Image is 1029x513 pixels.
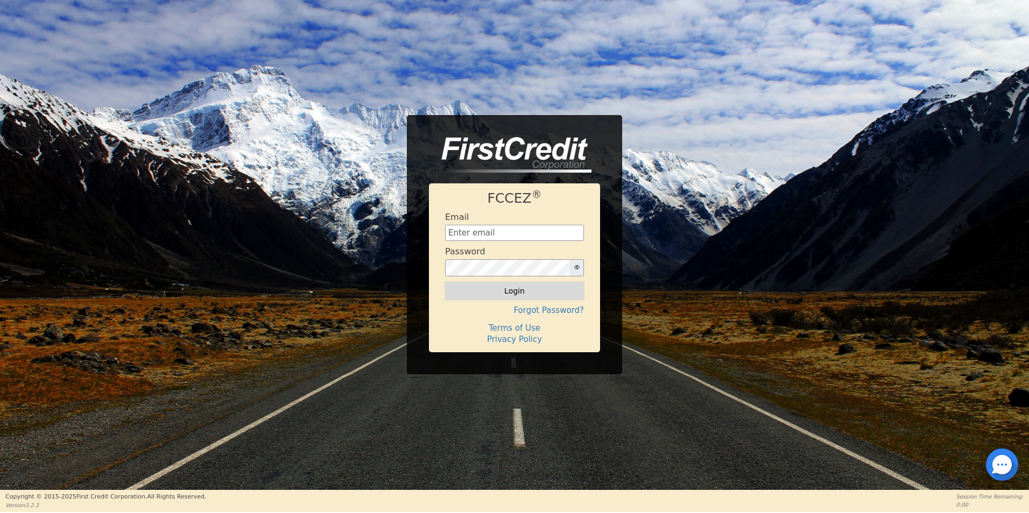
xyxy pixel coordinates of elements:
[956,501,1024,509] p: 0:00
[532,189,542,200] sup: ®
[445,334,584,344] h4: Privacy Policy
[445,259,570,276] input: password
[445,212,469,222] h4: Email
[147,493,206,500] span: All Rights Reserved.
[445,225,584,241] input: Enter email
[5,501,206,509] p: Version 3.2.3
[445,305,584,315] h4: Forgot Password?
[445,190,584,206] h1: FCCEZ
[956,493,1024,501] p: Session Time Remaining:
[445,282,584,300] button: Login
[445,323,584,333] h4: Terms of Use
[445,246,485,256] h4: Password
[429,137,591,173] img: logo-CMu_cnol.png
[5,493,206,502] p: Copyright © 2015- 2025 First Credit Corporation.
